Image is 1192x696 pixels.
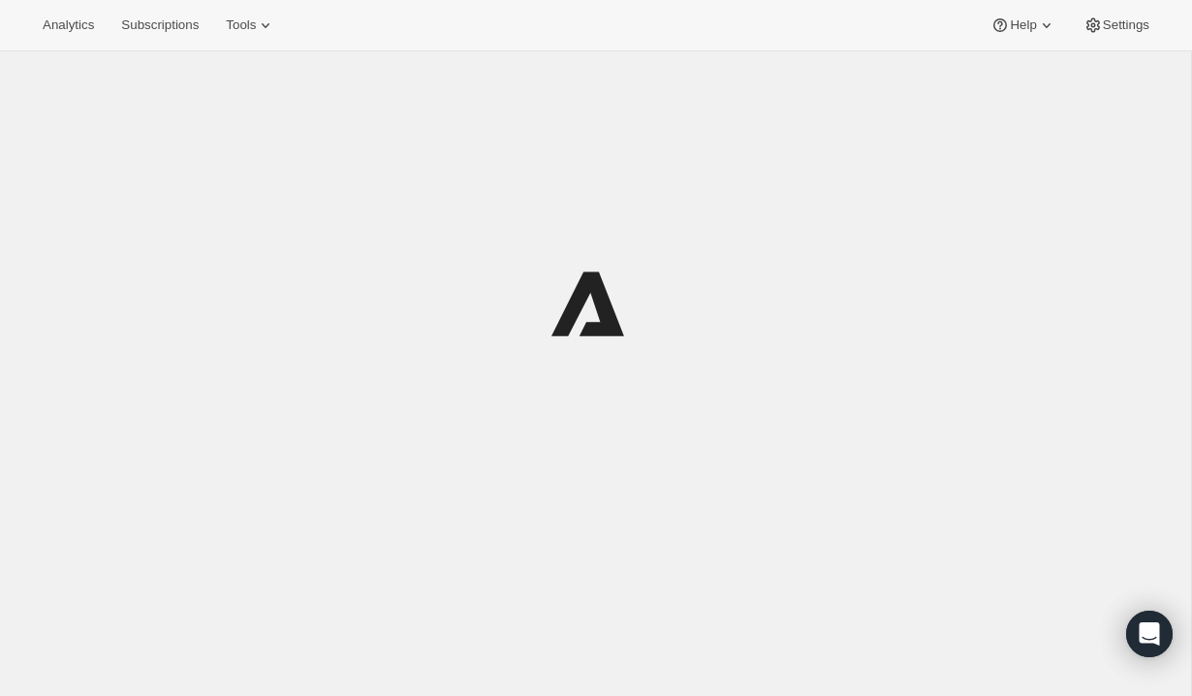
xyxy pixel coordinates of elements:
span: Subscriptions [121,17,199,33]
span: Tools [226,17,256,33]
div: Open Intercom Messenger [1126,611,1173,657]
button: Tools [214,12,287,39]
span: Analytics [43,17,94,33]
span: Help [1010,17,1036,33]
button: Settings [1072,12,1161,39]
span: Settings [1103,17,1149,33]
button: Help [979,12,1067,39]
button: Analytics [31,12,106,39]
button: Subscriptions [110,12,210,39]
